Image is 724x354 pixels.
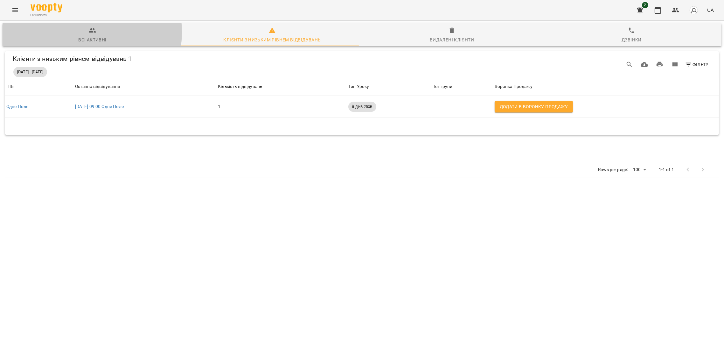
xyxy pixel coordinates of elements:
[13,54,377,64] div: Клієнти з низьким рівнем відвідувань 1
[689,6,698,15] img: avatar_s.png
[433,83,452,90] div: Сортувати
[8,3,23,18] button: Menu
[6,83,73,90] span: ПІБ
[622,57,637,72] button: Search
[6,83,14,90] div: ПІБ
[223,36,321,44] div: Клієнти з низьким рівнем відвідувань
[630,165,648,174] div: 100
[348,104,376,110] span: індив 25хв
[433,83,492,90] span: Тег групи
[685,61,709,69] span: Фільтр
[13,69,47,75] span: [DATE] - [DATE]
[218,83,262,90] div: Сортувати
[6,104,28,109] a: Одне Поле
[75,83,216,90] div: Останнє відвідування
[31,13,62,17] span: For Business
[348,83,369,90] div: Тип Уроку
[707,7,714,13] span: UA
[75,104,124,109] a: [DATE] 09:00 Одне Поле
[218,83,346,90] span: Кількість відвідувань
[652,57,667,72] button: Друк
[667,57,683,72] button: Вигляд колонок
[31,3,62,12] img: Voopty Logo
[495,83,718,90] div: Воронка Продажу
[218,83,262,90] div: Кількість відвідувань
[642,2,648,8] span: 2
[6,83,14,90] div: Сортувати
[430,36,474,44] div: Видалені клієнти
[217,96,347,118] td: 1
[682,59,711,70] button: Фільтр
[78,36,106,44] div: Всі активні
[348,83,430,90] span: Тип Уроку
[622,36,642,44] div: Дзвінки
[500,103,568,111] span: Додати в воронку продажу
[659,167,674,173] p: 1-1 of 1
[495,101,573,112] button: Додати в воронку продажу
[5,51,719,78] div: Table Toolbar
[598,167,628,173] p: Rows per page:
[637,57,652,72] button: Завантажити CSV
[433,83,452,90] div: Тег групи
[705,4,716,16] button: UA
[348,83,369,90] div: Сортувати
